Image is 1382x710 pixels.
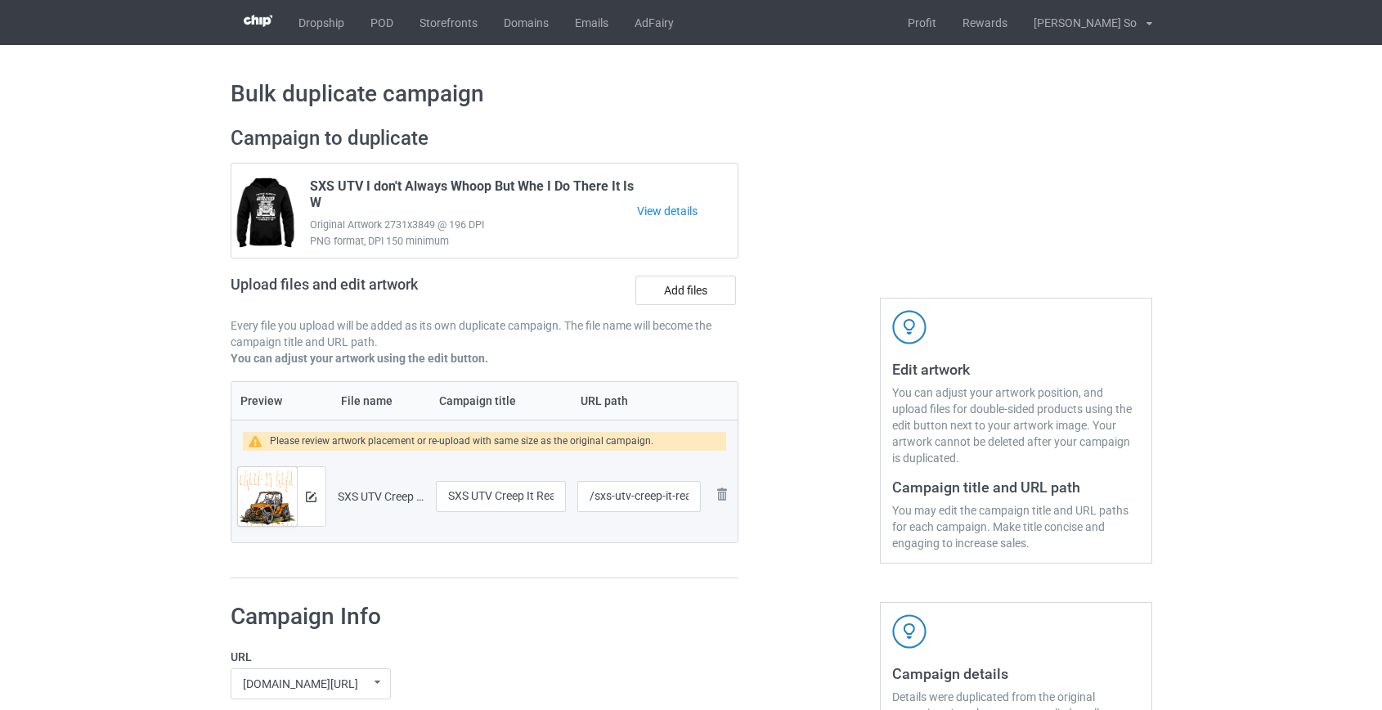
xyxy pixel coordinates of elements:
[310,233,638,249] span: PNG format, DPI 150 minimum
[306,492,316,502] img: svg+xml;base64,PD94bWwgdmVyc2lvbj0iMS4wIiBlbmNvZGluZz0iVVRGLTgiPz4KPHN2ZyB3aWR0aD0iMTRweCIgaGVpZ2...
[231,649,716,665] label: URL
[231,276,536,306] h2: Upload files and edit artwork
[892,384,1140,466] div: You can adjust your artwork position, and upload files for double-sided products using the edit b...
[310,217,638,233] span: Original Artwork 2731x3849 @ 196 DPI
[892,664,1140,683] h3: Campaign details
[338,488,424,505] div: SXS UTV Creep It Real On The Trails.png
[243,678,358,690] div: [DOMAIN_NAME][URL]
[892,614,927,649] img: svg+xml;base64,PD94bWwgdmVyc2lvbj0iMS4wIiBlbmNvZGluZz0iVVRGLTgiPz4KPHN2ZyB3aWR0aD0iNDJweCIgaGVpZ2...
[231,382,332,420] th: Preview
[244,15,272,27] img: 3d383065fc803cdd16c62507c020ddf8.png
[270,432,653,451] div: Please review artwork placement or re-upload with same size as the original campaign.
[712,484,732,504] img: svg+xml;base64,PD94bWwgdmVyc2lvbj0iMS4wIiBlbmNvZGluZz0iVVRGLTgiPz4KPHN2ZyB3aWR0aD0iMjhweCIgaGVpZ2...
[310,178,638,217] span: SXS UTV I don't Always Whoop But Whe I Do There It Is W
[430,382,572,420] th: Campaign title
[892,360,1140,379] h3: Edit artwork
[637,203,738,219] a: View details
[249,435,271,447] img: warning
[231,352,488,365] b: You can adjust your artwork using the edit button.
[238,467,297,546] img: original.png
[635,276,736,305] label: Add files
[572,382,706,420] th: URL path
[332,382,430,420] th: File name
[231,126,739,151] h2: Campaign to duplicate
[892,310,927,344] img: svg+xml;base64,PD94bWwgdmVyc2lvbj0iMS4wIiBlbmNvZGluZz0iVVRGLTgiPz4KPHN2ZyB3aWR0aD0iNDJweCIgaGVpZ2...
[892,502,1140,551] div: You may edit the campaign title and URL paths for each campaign. Make title concise and engaging ...
[1021,2,1137,43] div: [PERSON_NAME] So
[892,478,1140,497] h3: Campaign title and URL path
[231,602,716,631] h1: Campaign Info
[231,317,739,350] p: Every file you upload will be added as its own duplicate campaign. The file name will become the ...
[231,79,1152,109] h1: Bulk duplicate campaign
